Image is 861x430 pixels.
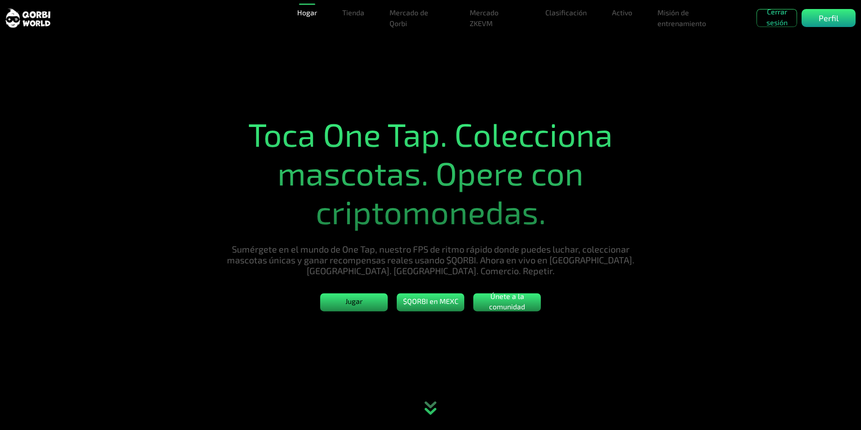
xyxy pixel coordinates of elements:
[542,4,590,22] a: Clasificación
[320,293,388,311] button: Jugar
[819,12,838,24] p: Perfil
[221,244,640,276] h5: Sumérgete en el mundo de One Tap, nuestro FPS de ritmo rápido donde puedes luchar, coleccionar ma...
[294,4,321,22] a: Hogar
[5,8,50,29] img: logotipo de marca pegajoso
[386,4,448,32] a: Mercado de Qorbi
[608,4,636,22] a: Activo
[466,4,524,32] a: Mercado ZKEVM
[397,293,464,311] button: $QORBI en MEXC
[473,293,541,311] button: Únete a la comunidad
[221,114,640,231] h1: Toca One Tap. Colecciona mascotas. Opere con criptomonedas.
[757,9,797,27] button: Cerrar sesión
[411,389,450,430] div: animación
[339,4,368,22] a: Tienda
[654,4,739,32] a: Misión de entrenamiento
